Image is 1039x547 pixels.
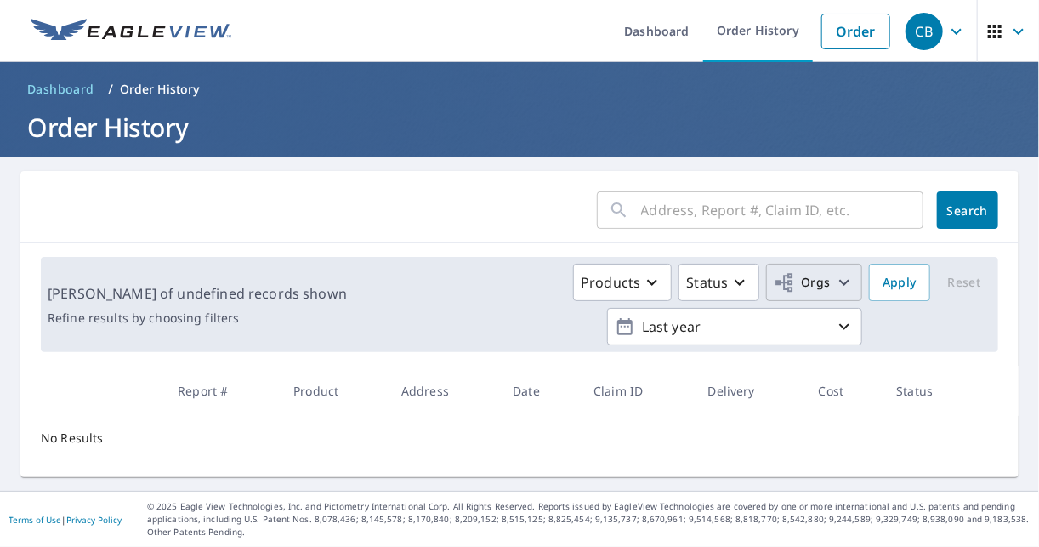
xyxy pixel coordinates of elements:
p: Products [581,272,640,293]
span: Orgs [774,272,831,293]
span: Apply [883,272,917,293]
img: EV Logo [31,19,231,44]
p: Status [686,272,728,293]
button: Status [678,264,759,301]
p: [PERSON_NAME] of undefined records shown [48,283,347,304]
span: Dashboard [27,81,94,98]
p: | [9,515,122,525]
div: CB [906,13,943,50]
th: Status [883,366,979,416]
li: / [108,79,113,100]
th: Report # [164,366,280,416]
h1: Order History [20,110,1019,145]
button: Search [937,191,998,229]
th: Claim ID [580,366,694,416]
th: Date [499,366,580,416]
a: Privacy Policy [66,514,122,526]
th: Cost [805,366,883,416]
a: Terms of Use [9,514,61,526]
button: Last year [607,308,862,345]
th: Delivery [695,366,805,416]
p: © 2025 Eagle View Technologies, Inc. and Pictometry International Corp. All Rights Reserved. Repo... [147,500,1030,538]
span: Search [951,202,985,219]
td: No Results [20,416,164,460]
p: Order History [120,81,200,98]
input: Address, Report #, Claim ID, etc. [641,186,923,234]
p: Refine results by choosing filters [48,311,347,326]
a: Dashboard [20,76,101,103]
nav: breadcrumb [20,76,1019,103]
button: Orgs [766,264,862,301]
th: Product [280,366,388,416]
button: Apply [869,264,930,301]
button: Products [573,264,672,301]
th: Address [388,366,499,416]
p: Last year [635,312,834,342]
a: Order [821,14,890,49]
